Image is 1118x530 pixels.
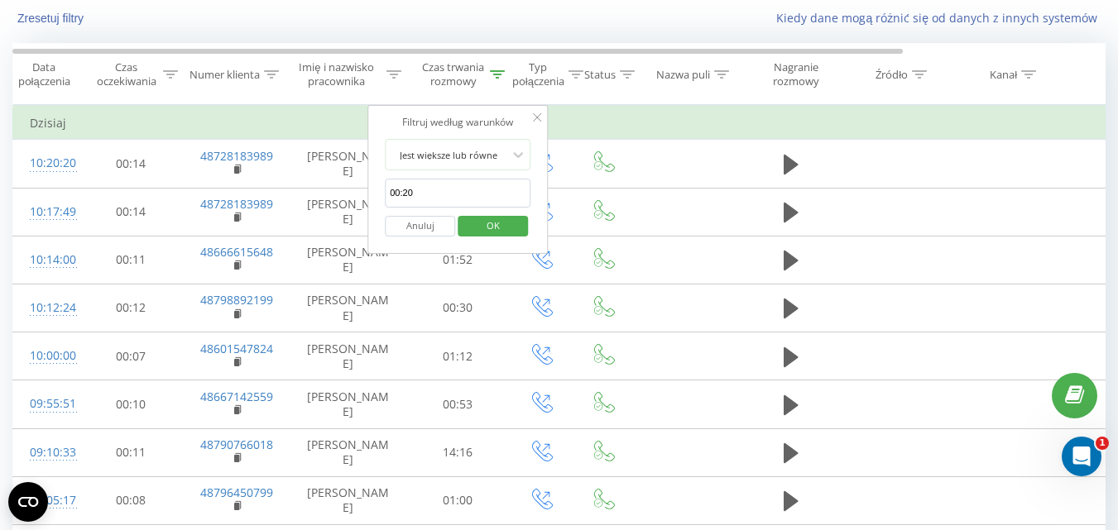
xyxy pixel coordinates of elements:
[290,380,406,428] td: [PERSON_NAME]
[290,140,406,188] td: [PERSON_NAME]
[94,60,159,88] div: Czas oczekiwania
[200,244,273,260] a: 48666615648
[30,388,63,420] div: 09:55:51
[290,428,406,476] td: [PERSON_NAME]
[79,476,183,524] td: 00:08
[458,216,528,236] button: OK
[79,188,183,236] td: 00:14
[1096,437,1109,450] span: 1
[30,196,63,228] div: 10:17:49
[30,244,63,276] div: 10:14:00
[79,380,183,428] td: 00:10
[406,380,510,428] td: 00:53
[470,212,516,238] span: OK
[200,148,273,164] a: 48728183989
[30,485,63,517] div: 09:05:17
[385,114,530,131] div: Filtruj według warunków
[512,60,564,88] div: Typ połączenia
[30,340,63,372] div: 10:00:00
[190,68,260,82] div: Numer klienta
[656,68,710,82] div: Nazwa puli
[406,476,510,524] td: 01:00
[990,68,1017,82] div: Kanał
[200,341,273,356] a: 48601547824
[406,284,510,332] td: 00:30
[385,216,455,236] button: Anuluj
[406,332,510,380] td: 01:12
[30,292,63,324] div: 10:12:24
[290,284,406,332] td: [PERSON_NAME]
[200,292,273,308] a: 48798892199
[79,284,183,332] td: 00:12
[79,428,183,476] td: 00:11
[30,437,63,469] div: 09:10:33
[12,11,92,26] button: Zresetuj filtry
[290,60,383,88] div: Imię i nazwisko pracownika
[776,10,1106,26] a: Kiedy dane mogą różnić się od danych z innych systemów
[420,60,486,88] div: Czas trwania rozmowy
[200,485,273,500] a: 48796450799
[385,179,530,208] input: 00:00
[290,188,406,236] td: [PERSON_NAME]
[290,236,406,284] td: [PERSON_NAME]
[876,68,908,82] div: Źródło
[79,332,183,380] td: 00:07
[200,389,273,404] a: 48667142559
[290,476,406,524] td: [PERSON_NAME]
[8,482,48,522] button: Open CMP widget
[406,236,510,284] td: 01:52
[30,147,63,179] div: 10:20:20
[13,60,74,88] div: Data połączenia
[79,140,183,188] td: 00:14
[584,68,616,82] div: Status
[79,236,183,284] td: 00:11
[406,428,510,476] td: 14:16
[200,437,273,452] a: 48790766018
[290,332,406,380] td: [PERSON_NAME]
[1062,437,1101,476] iframe: Intercom live chat
[200,196,273,212] a: 48728183989
[756,60,836,88] div: Nagranie rozmowy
